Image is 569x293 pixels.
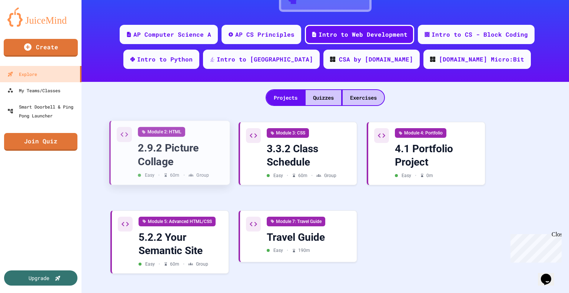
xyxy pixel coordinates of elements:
div: CSA by [DOMAIN_NAME] [339,55,413,64]
img: CODE_logo_RGB.png [330,57,335,62]
div: Upgrade [29,274,49,282]
div: Intro to Web Development [319,30,407,39]
div: Chat with us now!Close [3,3,51,47]
div: Module 5: Advanced HTML/CSS [139,217,216,226]
div: Smart Doorbell & Ping Pong Launcher [7,102,79,120]
span: • [159,261,160,267]
div: 5.2.2 Your Semantic Site [139,231,223,258]
div: Quizzes [306,90,341,105]
span: Group [196,172,209,179]
div: Intro to CS - Block Coding [432,30,528,39]
div: Module 7: Travel Guide [267,217,325,226]
span: Group [324,172,336,179]
span: • [158,172,160,179]
div: Easy 60 m [267,172,336,179]
img: CODE_logo_RGB.png [430,57,435,62]
div: My Teams/Classes [7,86,60,95]
div: Projects [266,90,305,105]
span: • [183,172,185,179]
div: Intro to Python [137,55,193,64]
div: Easy 60 m [139,261,208,267]
a: Join Quiz [4,133,77,151]
a: Create [4,39,78,57]
div: [DOMAIN_NAME] Micro:Bit [439,55,524,64]
div: AP CS Principles [235,30,295,39]
span: • [287,247,288,254]
div: 2.9.2 Picture Collage [138,141,224,169]
div: 4.1 Portfolio Project [395,142,479,169]
span: • [311,172,313,179]
span: Group [196,261,208,267]
div: Intro to [GEOGRAPHIC_DATA] [217,55,313,64]
div: AP Computer Science A [133,30,211,39]
span: • [183,261,184,267]
span: • [415,172,416,179]
div: Explore [7,70,37,79]
span: • [287,172,288,179]
iframe: chat widget [508,231,562,263]
iframe: chat widget [538,263,562,286]
div: Easy 190 m [267,247,310,254]
div: Easy 0 m [395,172,433,179]
div: Travel Guide [267,231,351,244]
div: Module 3: CSS [267,128,309,138]
div: 3.3.2 Class Schedule [267,142,351,169]
div: Exercises [343,90,384,105]
div: Easy 60 m [138,172,209,179]
div: Module 4: Portfolio [395,128,446,138]
img: logo-orange.svg [7,7,74,27]
div: Module 2: HTML [138,127,185,137]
